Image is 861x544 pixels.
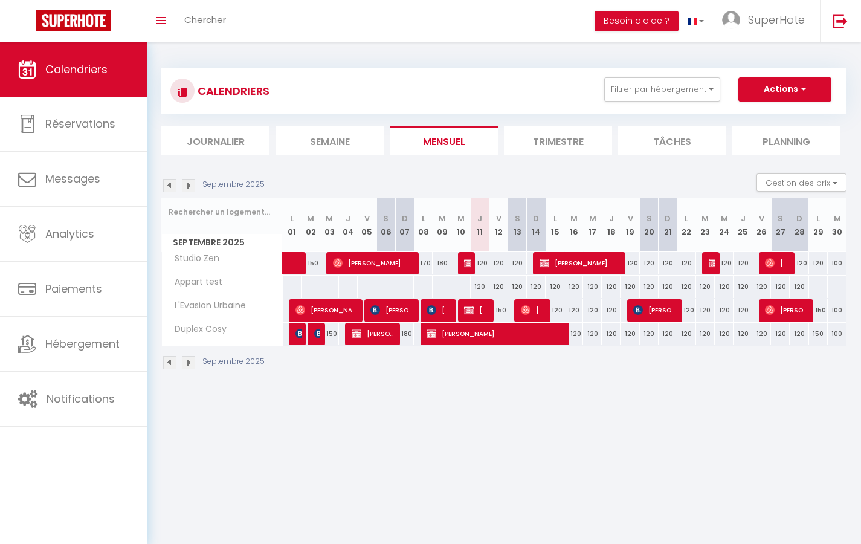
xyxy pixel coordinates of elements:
div: 120 [790,323,808,345]
button: Filtrer par hébergement [604,77,720,102]
div: 180 [433,252,451,274]
th: 07 [395,198,414,252]
span: Hébergement [45,336,120,351]
span: [PERSON_NAME] [521,299,546,322]
abbr: D [533,213,539,224]
div: 120 [471,252,489,274]
th: 25 [734,198,752,252]
span: [PERSON_NAME] [295,299,358,322]
div: 120 [752,323,771,345]
div: 120 [546,276,564,298]
th: 28 [790,198,808,252]
li: Tâches [618,126,726,155]
abbr: S [383,213,389,224]
div: 120 [715,299,734,322]
div: 120 [790,276,808,298]
span: Septembre 2025 [162,234,282,251]
abbr: V [628,213,633,224]
div: 120 [659,276,677,298]
th: 14 [527,198,546,252]
th: 01 [283,198,302,252]
th: 30 [828,198,846,252]
div: 120 [471,276,489,298]
div: 120 [771,276,790,298]
th: 17 [583,198,602,252]
th: 02 [302,198,320,252]
span: Notifications [47,391,115,406]
li: Journalier [161,126,269,155]
div: 120 [489,252,508,274]
div: 120 [583,323,602,345]
div: 120 [640,252,659,274]
span: [PERSON_NAME] [464,299,489,322]
th: 05 [358,198,376,252]
button: Besoin d'aide ? [595,11,679,31]
span: SuperHote [748,12,805,27]
div: 120 [677,323,696,345]
div: 180 [395,323,414,345]
abbr: L [422,213,425,224]
div: 150 [320,323,339,345]
span: Messages [45,171,100,186]
div: 120 [677,276,696,298]
span: L'Evasion Urbaine [164,299,249,312]
div: 170 [414,252,433,274]
div: 100 [828,252,846,274]
div: 120 [752,276,771,298]
abbr: J [741,213,746,224]
img: logout [833,13,848,28]
th: 29 [809,198,828,252]
div: 120 [640,276,659,298]
abbr: J [477,213,482,224]
abbr: M [439,213,446,224]
div: 120 [602,276,621,298]
abbr: S [778,213,783,224]
abbr: V [496,213,501,224]
abbr: L [685,213,688,224]
p: Septembre 2025 [202,179,265,190]
div: 120 [696,323,715,345]
span: [PERSON_NAME] [765,299,808,322]
th: 23 [696,198,715,252]
div: 120 [564,299,583,322]
th: 21 [659,198,677,252]
span: [PERSON_NAME] [427,322,564,345]
div: 120 [564,323,583,345]
span: Duplex Cosy [164,323,230,336]
span: Réservations [45,116,115,131]
th: 13 [508,198,527,252]
div: 120 [809,252,828,274]
span: Paiements [45,281,102,296]
th: 15 [546,198,564,252]
th: 22 [677,198,696,252]
li: Mensuel [390,126,498,155]
div: 120 [489,276,508,298]
span: [PERSON_NAME] [370,299,414,322]
span: [PERSON_NAME] [633,299,677,322]
div: 100 [828,323,846,345]
abbr: M [721,213,728,224]
p: Septembre 2025 [202,356,265,368]
div: 150 [809,323,828,345]
span: [PERSON_NAME] [PERSON_NAME] [709,251,715,274]
div: 120 [508,276,527,298]
abbr: M [701,213,709,224]
div: 120 [734,323,752,345]
abbr: M [326,213,333,224]
th: 03 [320,198,339,252]
th: 26 [752,198,771,252]
abbr: D [665,213,671,224]
div: 120 [715,252,734,274]
li: Planning [732,126,840,155]
span: Chercher [184,13,226,26]
div: 120 [659,323,677,345]
div: 120 [602,323,621,345]
th: 20 [640,198,659,252]
th: 27 [771,198,790,252]
span: Analytics [45,226,94,241]
th: 24 [715,198,734,252]
abbr: V [759,213,764,224]
div: 120 [621,323,639,345]
div: 100 [828,299,846,322]
abbr: L [816,213,820,224]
